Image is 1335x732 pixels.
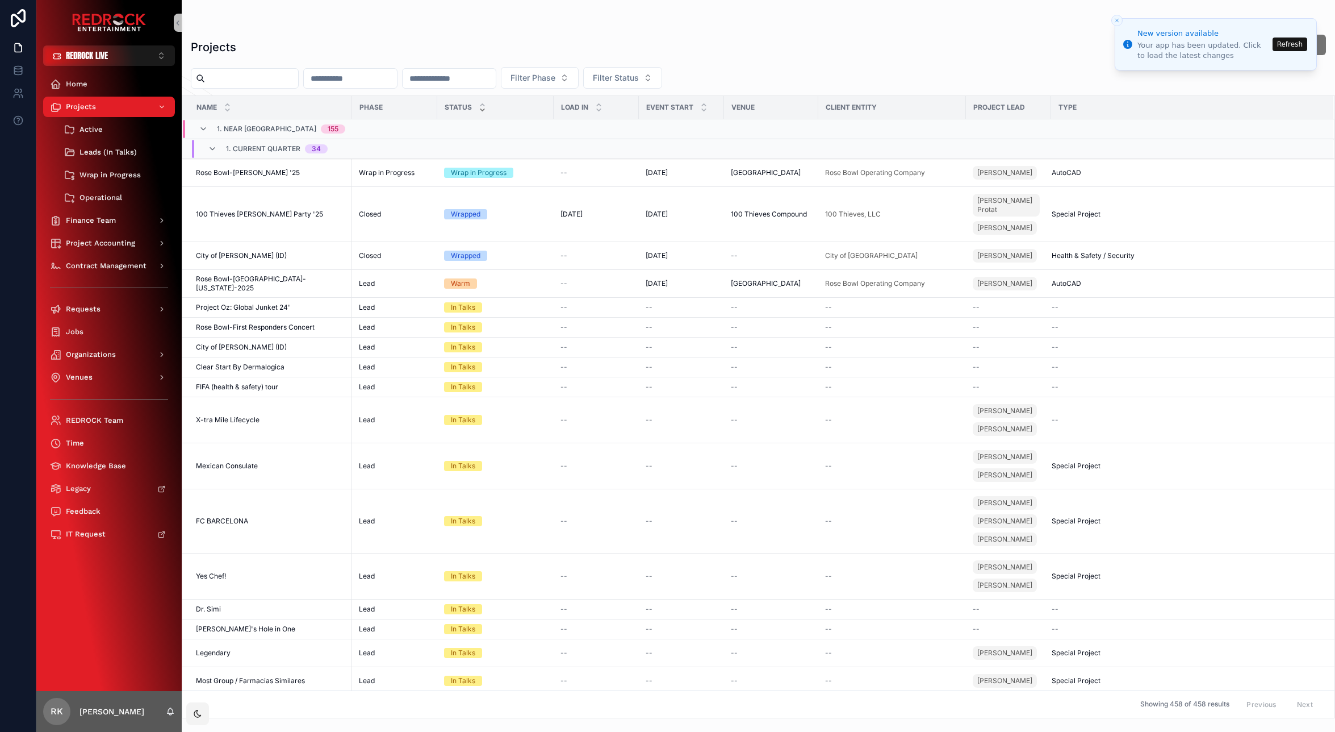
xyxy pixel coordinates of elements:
img: App logo [72,14,146,32]
a: [DATE] [646,279,717,288]
a: Special Project [1052,210,1320,219]
span: -- [646,572,652,581]
a: -- [646,517,717,526]
a: -- [731,415,811,425]
div: scrollable content [36,66,182,559]
button: Refresh [1273,38,1307,51]
span: -- [973,363,980,372]
span: -- [825,323,832,332]
span: -- [560,363,567,372]
a: Lead [359,461,430,471]
a: [PERSON_NAME] [973,468,1037,482]
a: -- [973,382,1044,392]
span: -- [973,382,980,392]
a: [PERSON_NAME] [973,274,1044,293]
span: -- [560,517,567,526]
span: Jobs [66,327,83,336]
a: Clear Start By Dermalogica [196,363,345,372]
a: -- [646,382,717,392]
span: -- [1052,323,1058,332]
a: [PERSON_NAME] [973,450,1037,464]
span: Closed [359,210,381,219]
a: AutoCAD [1052,168,1320,177]
a: [PERSON_NAME] [973,221,1037,235]
a: Requests [43,299,175,319]
span: Lead [359,461,375,471]
span: [PERSON_NAME] [977,498,1032,508]
a: -- [1052,343,1320,352]
a: [PERSON_NAME] [973,404,1037,418]
span: [PERSON_NAME] [977,471,1032,480]
a: -- [646,461,717,471]
a: City of [PERSON_NAME] (ID) [196,251,345,260]
a: X-tra Mile Lifecycle [196,415,345,425]
span: -- [1052,363,1058,372]
a: IT Request [43,524,175,544]
a: Jobs [43,322,175,342]
a: -- [731,343,811,352]
button: Select Button [583,67,662,89]
a: REDROCK Team [43,410,175,431]
div: In Talks [451,516,475,526]
a: [PERSON_NAME] [973,249,1037,263]
a: -- [825,382,959,392]
a: Projects [43,97,175,117]
a: -- [560,251,632,260]
span: -- [560,415,567,425]
span: [PERSON_NAME] [977,517,1032,526]
a: In Talks [444,461,547,471]
span: Special Project [1052,517,1100,526]
a: -- [731,303,811,312]
span: Legacy [66,484,91,493]
span: Rose Bowl-First Responders Concert [196,323,315,332]
a: Leads (In Talks) [57,142,175,163]
a: [PERSON_NAME] Protat [973,194,1040,217]
span: [GEOGRAPHIC_DATA] [731,168,801,177]
a: Lead [359,303,430,312]
a: [PERSON_NAME][PERSON_NAME][PERSON_NAME] [973,494,1044,548]
a: Lead [359,323,430,332]
a: Rose Bowl Operating Company [825,168,959,177]
span: [DATE] [646,279,668,288]
a: Contract Management [43,256,175,276]
a: -- [973,363,1044,372]
span: -- [646,303,652,312]
span: FC BARCELONA [196,517,248,526]
button: Close toast [1111,15,1123,26]
a: Rose Bowl-First Responders Concert [196,323,345,332]
span: -- [731,323,738,332]
a: [PERSON_NAME] Protat[PERSON_NAME] [973,192,1044,237]
a: Closed [359,210,430,219]
a: -- [646,415,717,425]
span: Lead [359,303,375,312]
a: [PERSON_NAME] [973,422,1037,436]
a: [PERSON_NAME] [973,533,1037,546]
span: -- [731,517,738,526]
span: -- [560,251,567,260]
span: Operational [79,193,122,202]
a: -- [1052,382,1320,392]
a: In Talks [444,571,547,581]
a: Wrap in Progress [359,168,430,177]
div: In Talks [451,362,475,372]
span: -- [560,461,567,471]
a: -- [731,363,811,372]
a: -- [560,279,632,288]
a: 100 Thieves, LLC [825,210,881,219]
div: In Talks [451,322,475,332]
span: -- [825,517,832,526]
a: Home [43,74,175,94]
span: Lead [359,363,375,372]
span: Knowledge Base [66,461,126,471]
span: [PERSON_NAME] [977,425,1032,434]
span: 1. Current Quarter [226,144,300,153]
a: -- [560,572,632,581]
a: Lead [359,517,430,526]
a: In Talks [444,342,547,352]
span: [PERSON_NAME] [977,406,1032,415]
a: In Talks [444,382,547,392]
div: In Talks [451,571,475,581]
a: -- [825,303,959,312]
span: Lead [359,343,375,352]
